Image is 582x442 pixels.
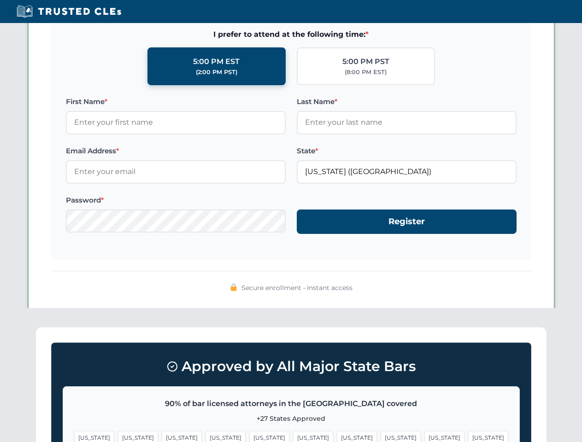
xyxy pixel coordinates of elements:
[297,145,517,157] label: State
[230,284,237,291] img: 🔒
[66,145,286,157] label: Email Address
[14,5,124,18] img: Trusted CLEs
[241,283,353,293] span: Secure enrollment • Instant access
[66,29,517,41] span: I prefer to attend at the following time:
[297,111,517,134] input: Enter your last name
[193,56,240,68] div: 5:00 PM EST
[297,209,517,234] button: Register
[66,160,286,183] input: Enter your email
[63,354,520,379] h3: Approved by All Major State Bars
[74,413,508,424] p: +27 States Approved
[74,398,508,410] p: 90% of bar licensed attorneys in the [GEOGRAPHIC_DATA] covered
[66,111,286,134] input: Enter your first name
[196,68,237,77] div: (2:00 PM PST)
[342,56,389,68] div: 5:00 PM PST
[66,96,286,107] label: First Name
[66,195,286,206] label: Password
[297,160,517,183] input: Florida (FL)
[345,68,387,77] div: (8:00 PM EST)
[297,96,517,107] label: Last Name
